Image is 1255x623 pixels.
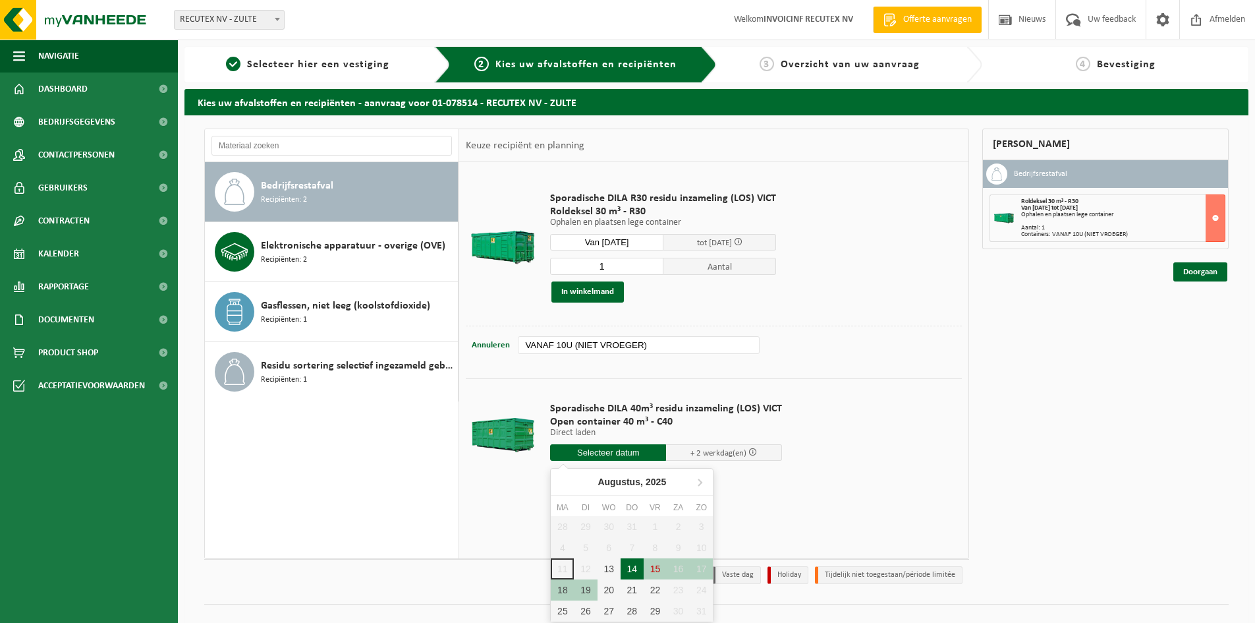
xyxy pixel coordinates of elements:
[175,11,284,29] span: RECUTEX NV - ZULTE
[574,601,597,622] div: 26
[550,192,776,205] span: Sporadische DILA R30 residu inzameling (LOS) VICT
[697,239,732,247] span: tot [DATE]
[667,501,690,514] div: za
[261,238,445,254] span: Elektronische apparatuur - overige (OVE)
[592,471,671,492] div: Augustus,
[767,566,808,584] li: Holiday
[551,601,574,622] div: 25
[38,303,94,336] span: Documenten
[261,358,455,374] span: Residu sortering selectief ingezameld gebruikt textiel (verlaagde heffing)
[38,237,79,270] span: Kalender
[38,204,90,237] span: Contracten
[900,13,975,26] span: Offerte aanvragen
[184,89,1248,115] h2: Kies uw afvalstoffen en recipiënten - aanvraag voor 01-078514 - RECUTEX NV - ZULTE
[621,601,644,622] div: 28
[550,218,776,227] p: Ophalen en plaatsen lege container
[459,129,591,162] div: Keuze recipiënt en planning
[1097,59,1156,70] span: Bevestiging
[38,171,88,204] span: Gebruikers
[1021,198,1078,205] span: Roldeksel 30 m³ - R30
[550,429,782,438] p: Direct laden
[261,194,307,206] span: Recipiënten: 2
[598,601,621,622] div: 27
[760,57,774,71] span: 3
[574,579,597,601] div: 19
[781,59,920,70] span: Overzicht van uw aanvraag
[470,336,511,355] button: Annuleren
[261,254,307,266] span: Recipiënten: 2
[261,298,430,314] span: Gasflessen, niet leeg (koolstofdioxide)
[38,105,115,138] span: Bedrijfsgegevens
[38,138,115,171] span: Contactpersonen
[211,136,452,156] input: Materiaal zoeken
[174,10,285,30] span: RECUTEX NV - ZULTE
[38,73,88,105] span: Dashboard
[472,341,510,349] span: Annuleren
[621,558,644,579] div: 14
[1014,163,1067,185] h3: Bedrijfsrestafval
[873,7,982,33] a: Offerte aanvragen
[982,129,1229,160] div: [PERSON_NAME]
[644,601,667,622] div: 29
[550,444,666,461] input: Selecteer datum
[261,314,307,326] span: Recipiënten: 1
[550,402,782,415] span: Sporadische DILA 40m³ residu inzameling (LOS) VICT
[764,15,853,24] strong: INVOICINF RECUTEX NV
[205,222,459,282] button: Elektronische apparatuur - overige (OVE) Recipiënten: 2
[550,205,776,218] span: Roldeksel 30 m³ - R30
[621,579,644,601] div: 21
[226,57,240,71] span: 1
[1021,212,1225,218] div: Ophalen en plaatsen lege container
[38,40,79,73] span: Navigatie
[38,369,145,402] span: Acceptatievoorwaarden
[598,579,621,601] div: 20
[38,270,89,303] span: Rapportage
[550,415,782,429] span: Open container 40 m³ - C40
[712,566,761,584] li: Vaste dag
[598,558,621,579] div: 13
[261,178,333,194] span: Bedrijfsrestafval
[205,282,459,342] button: Gasflessen, niet leeg (koolstofdioxide) Recipiënten: 1
[518,336,759,354] input: bv. C10-005
[38,336,98,369] span: Product Shop
[690,449,746,458] span: + 2 werkdag(en)
[663,258,777,275] span: Aantal
[690,501,713,514] div: zo
[261,374,307,386] span: Recipiënten: 1
[247,59,389,70] span: Selecteer hier een vestiging
[551,501,574,514] div: ma
[495,59,677,70] span: Kies uw afvalstoffen en recipiënten
[1021,204,1078,212] strong: Van [DATE] tot [DATE]
[205,342,459,401] button: Residu sortering selectief ingezameld gebruikt textiel (verlaagde heffing) Recipiënten: 1
[551,579,574,601] div: 18
[191,57,424,73] a: 1Selecteer hier een vestiging
[551,282,624,303] button: In winkelmand
[550,234,663,251] input: Selecteer datum
[1173,262,1227,282] a: Doorgaan
[815,566,962,584] li: Tijdelijk niet toegestaan/période limitée
[646,477,666,487] i: 2025
[598,501,621,514] div: wo
[1021,225,1225,231] div: Aantal: 1
[205,162,459,222] button: Bedrijfsrestafval Recipiënten: 2
[574,501,597,514] div: di
[644,501,667,514] div: vr
[1021,231,1225,238] div: Containers: VANAF 10U (NIET VROEGER)
[1076,57,1090,71] span: 4
[644,579,667,601] div: 22
[474,57,489,71] span: 2
[621,501,644,514] div: do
